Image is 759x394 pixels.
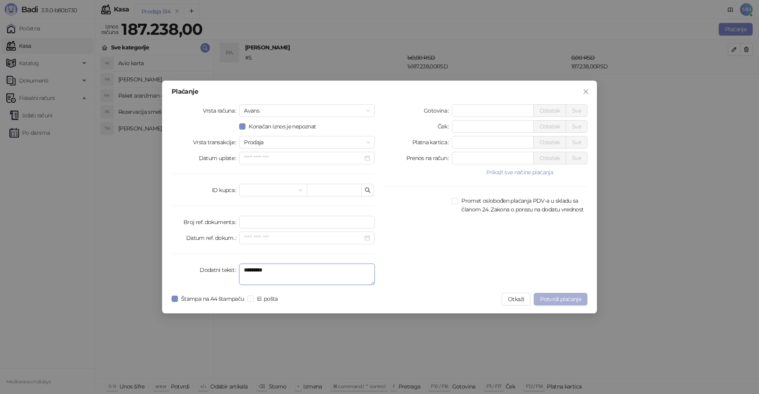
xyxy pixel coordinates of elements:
label: Vrsta računa [203,104,240,117]
div: Plaćanje [172,89,587,95]
button: Close [580,85,592,98]
label: Datum ref. dokum. [186,232,240,244]
input: Datum uplate [244,154,363,162]
button: Ostatak [533,136,566,149]
span: Prodaja [244,136,370,148]
label: Gotovina [424,104,452,117]
button: Prikaži sve načine plaćanja [452,168,587,177]
label: Ček [438,120,452,133]
button: Sve [566,136,587,149]
textarea: Dodatni tekst [239,264,375,285]
input: Broj ref. dokumenta [239,216,375,228]
label: ID kupca [212,184,239,196]
span: Promet oslobođen plaćanja PDV-a u skladu sa članom 24. Zakona o porezu na dodatu vrednost [458,196,587,214]
span: close [583,89,589,95]
label: Dodatni tekst [200,264,239,276]
button: Ostatak [533,152,566,164]
span: Konačan iznos je nepoznat [245,122,319,131]
span: Zatvori [580,89,592,95]
button: Sve [566,152,587,164]
button: Otkaži [502,293,531,305]
span: Avans [244,105,370,117]
span: El. pošta [254,294,281,303]
button: Ostatak [533,104,566,117]
label: Datum uplate [199,152,240,164]
button: Sve [566,104,587,117]
label: Vrsta transakcije [193,136,240,149]
span: Štampa na A4 štampaču [178,294,247,303]
label: Platna kartica [412,136,452,149]
button: Ostatak [533,120,566,133]
span: Potvrdi plaćanje [540,296,581,303]
label: Prenos na račun [406,152,452,164]
button: Potvrdi plaćanje [534,293,587,305]
button: Sve [566,120,587,133]
input: Datum ref. dokum. [244,234,363,242]
label: Broj ref. dokumenta [183,216,239,228]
